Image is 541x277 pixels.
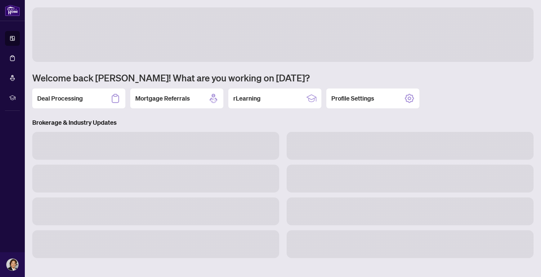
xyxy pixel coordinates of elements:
[233,94,261,103] h2: rLearning
[5,5,20,16] img: logo
[37,94,83,103] h2: Deal Processing
[7,259,18,271] img: Profile Icon
[135,94,190,103] h2: Mortgage Referrals
[32,72,534,84] h1: Welcome back [PERSON_NAME]! What are you working on [DATE]?
[331,94,374,103] h2: Profile Settings
[32,118,534,127] h3: Brokerage & Industry Updates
